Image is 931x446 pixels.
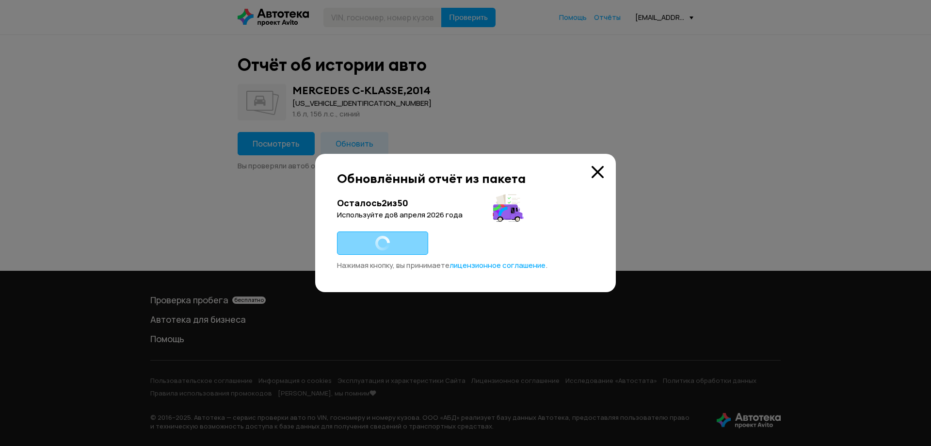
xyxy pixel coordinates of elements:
[337,197,594,209] div: Осталось 2 из 50
[337,260,547,270] span: Нажимая кнопку, вы принимаете .
[337,171,594,186] div: Обновлённый отчёт из пакета
[337,210,594,220] div: Используйте до 8 апреля 2026 года
[449,261,546,270] a: лицензионное соглашение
